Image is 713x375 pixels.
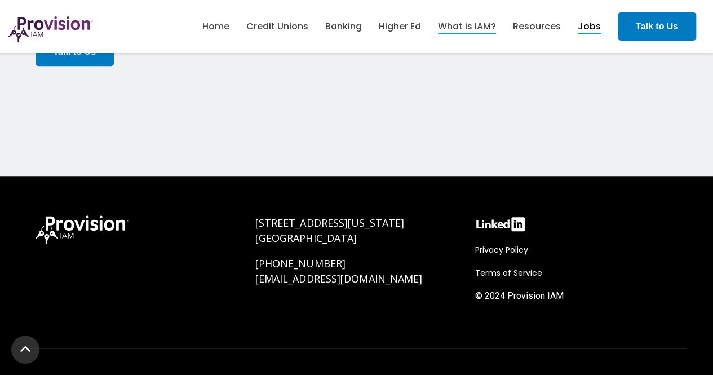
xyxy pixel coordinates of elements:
img: linkedin [475,215,526,233]
span: Privacy Policy [475,244,528,255]
a: Talk to Us [618,12,696,41]
span: Terms of Service [475,267,542,279]
strong: Talk to Us [636,21,678,31]
span: [GEOGRAPHIC_DATA] [255,231,357,245]
a: Credit Unions [246,17,308,36]
span: [STREET_ADDRESS][US_STATE] [255,216,405,230]
img: ProvisionIAM-Logo-White@3x [36,215,129,244]
a: [EMAIL_ADDRESS][DOMAIN_NAME] [255,272,423,285]
a: [PHONE_NUMBER] [255,257,346,270]
img: ProvisionIAM-Logo-Purple [8,16,93,42]
a: [STREET_ADDRESS][US_STATE][GEOGRAPHIC_DATA] [255,216,405,245]
a: Jobs [578,17,601,36]
a: Banking [325,17,362,36]
a: Terms of Service [475,266,548,280]
a: Privacy Policy [475,243,534,257]
div: Navigation Menu [475,243,678,308]
a: Resources [513,17,561,36]
nav: menu [194,8,609,45]
a: Home [202,17,229,36]
a: Higher Ed [379,17,421,36]
a: What is IAM? [438,17,496,36]
span: © 2024 Provision IAM [475,290,564,301]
